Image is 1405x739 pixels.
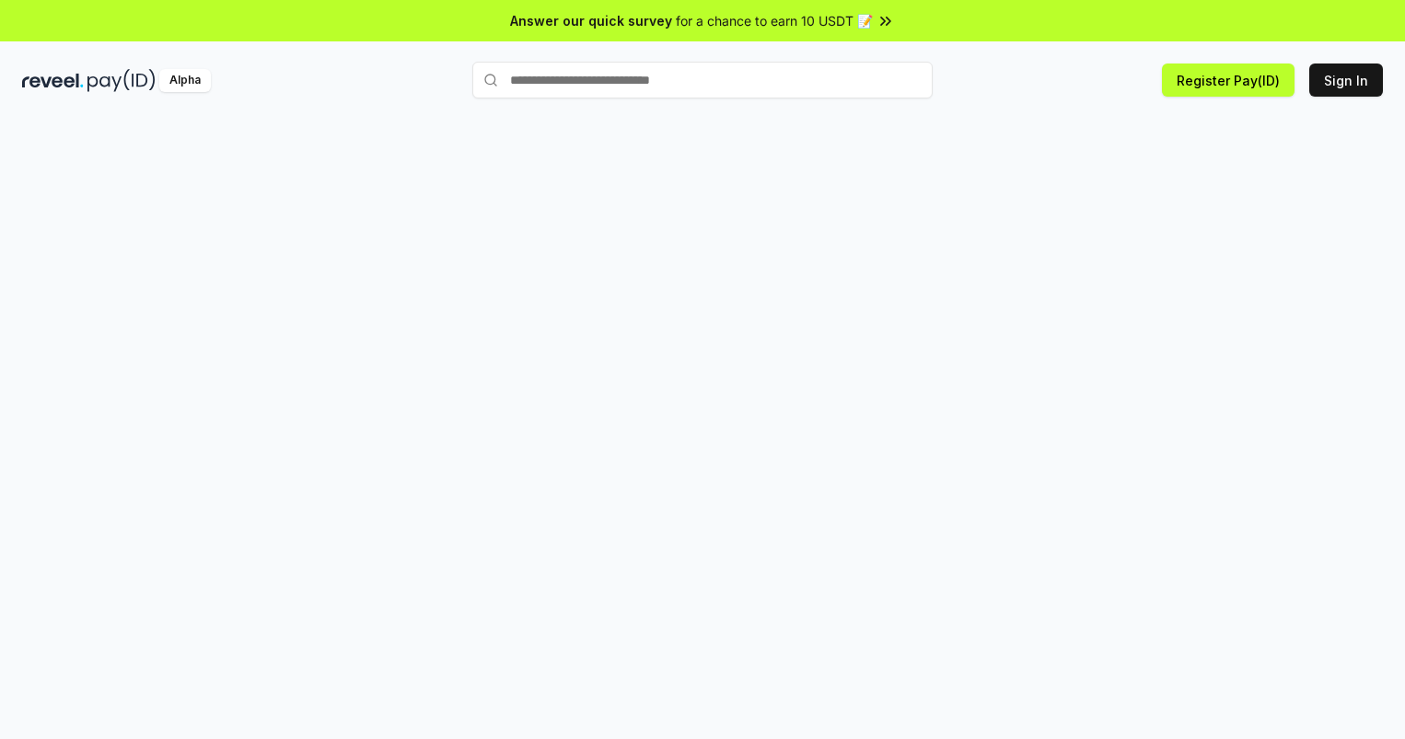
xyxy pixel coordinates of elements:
[676,11,873,30] span: for a chance to earn 10 USDT 📝
[159,69,211,92] div: Alpha
[510,11,672,30] span: Answer our quick survey
[22,69,84,92] img: reveel_dark
[1309,64,1383,97] button: Sign In
[1162,64,1295,97] button: Register Pay(ID)
[87,69,156,92] img: pay_id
